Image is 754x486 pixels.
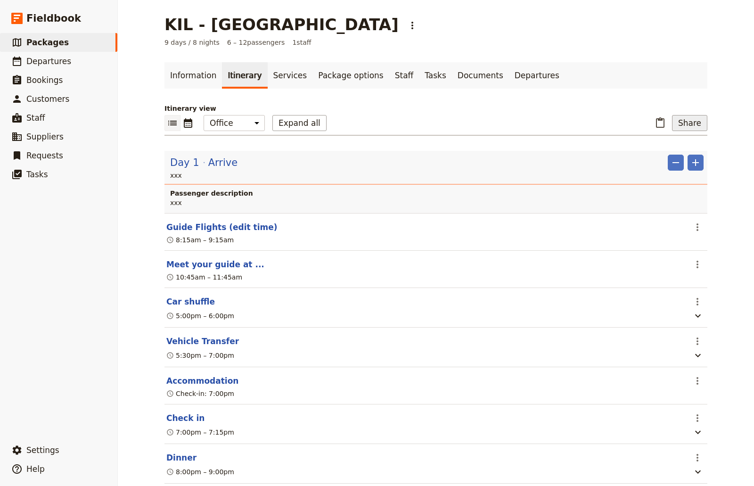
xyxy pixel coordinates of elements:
[26,57,71,66] span: Departures
[652,115,668,131] button: Paste itinerary item
[689,410,705,426] button: Actions
[689,294,705,310] button: Actions
[26,151,63,160] span: Requests
[208,156,238,170] span: Arrive
[26,132,64,141] span: Suppliers
[166,467,234,477] div: 8:00pm – 9:00pm
[26,11,81,25] span: Fieldbook
[689,333,705,349] button: Actions
[15,15,23,23] img: logo_orange.svg
[166,296,215,307] button: Edit this itinerary item
[688,155,704,171] button: Add
[26,75,63,85] span: Bookings
[419,62,452,89] a: Tasks
[166,222,278,233] button: Edit this itinerary item
[36,58,84,64] div: Domain Overview
[26,113,45,123] span: Staff
[26,445,59,455] span: Settings
[404,17,420,33] button: Actions
[268,62,313,89] a: Services
[15,25,23,32] img: website_grey.svg
[166,375,238,387] button: Edit this itinerary item
[164,115,180,131] button: List view
[26,94,69,104] span: Customers
[170,189,704,198] h4: Passenger description
[170,156,238,170] button: Edit day information
[94,57,101,64] img: tab_keywords_by_traffic_grey.svg
[26,464,45,474] span: Help
[389,62,419,89] a: Staff
[166,272,242,282] div: 10:45am – 11:45am
[227,38,285,47] span: 6 – 12 passengers
[272,115,327,131] button: Expand all
[166,452,197,463] button: Edit this itinerary item
[452,62,509,89] a: Documents
[689,373,705,389] button: Actions
[672,115,707,131] button: Share
[164,104,707,113] p: Itinerary view
[26,15,46,23] div: v 4.0.25
[104,58,159,64] div: Keywords by Traffic
[312,62,389,89] a: Package options
[166,336,239,347] button: Edit this itinerary item
[170,199,182,206] span: xxx
[166,412,205,424] button: Edit this itinerary item
[164,62,222,89] a: Information
[180,115,196,131] button: Calendar view
[668,155,684,171] button: Remove
[689,450,705,466] button: Actions
[509,62,565,89] a: Departures
[222,62,267,89] a: Itinerary
[166,428,234,437] div: 7:00pm – 7:15pm
[164,15,399,34] h1: KIL - [GEOGRAPHIC_DATA]
[166,235,234,245] div: 8:15am – 9:15am
[26,38,69,47] span: Packages
[166,351,234,360] div: 5:30pm – 7:00pm
[166,389,234,398] div: Check-in: 7:00pm
[166,311,234,321] div: 5:00pm – 6:00pm
[26,170,48,179] span: Tasks
[166,259,264,270] button: Edit this itinerary item
[170,156,199,170] span: Day 1
[689,256,705,272] button: Actions
[689,219,705,235] button: Actions
[25,25,104,32] div: Domain: [DOMAIN_NAME]
[164,38,220,47] span: 9 days / 8 nights
[170,171,704,180] p: xxx
[25,57,33,64] img: tab_domain_overview_orange.svg
[292,38,311,47] span: 1 staff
